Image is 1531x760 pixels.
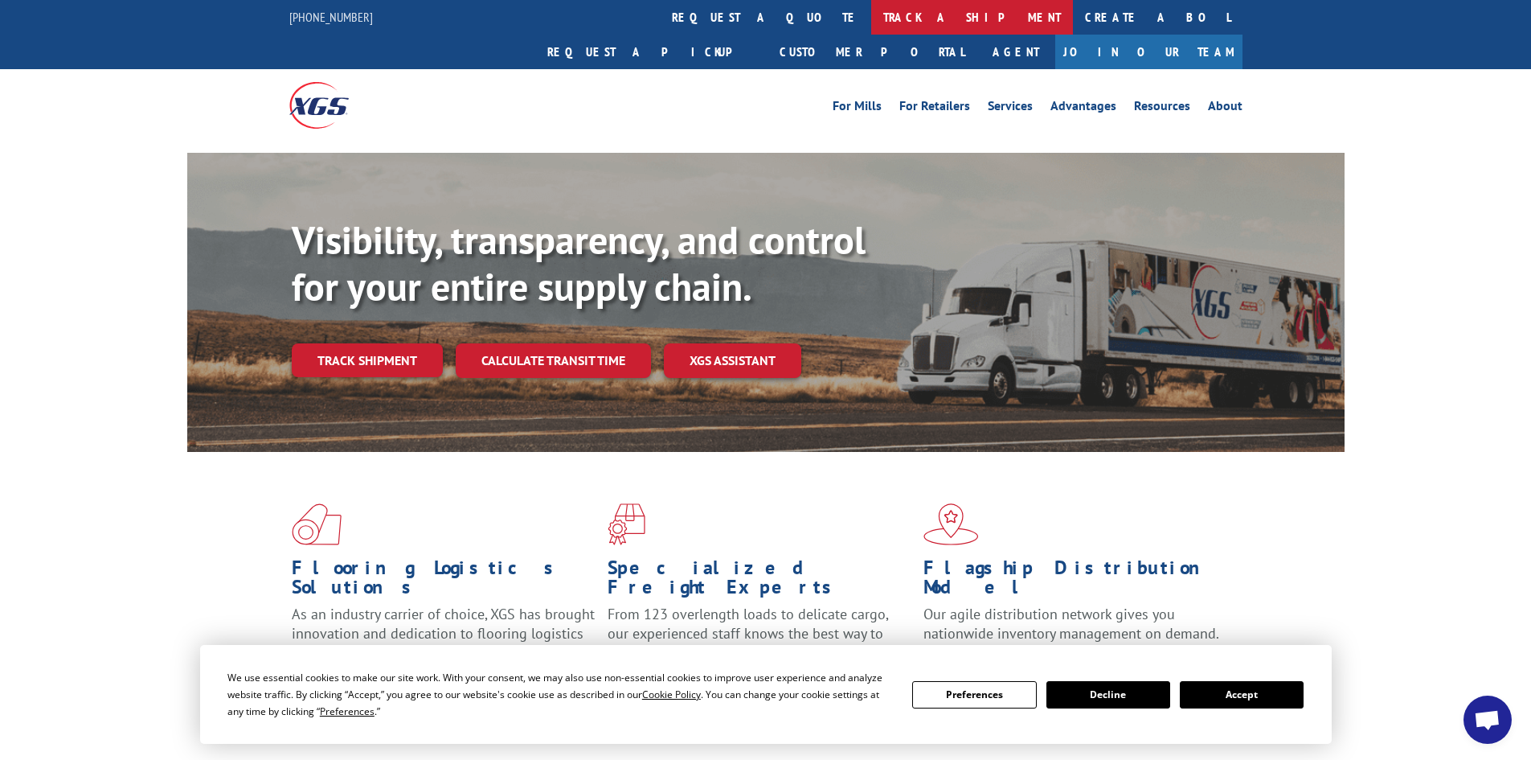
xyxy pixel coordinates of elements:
[200,645,1332,744] div: Cookie Consent Prompt
[899,100,970,117] a: For Retailers
[923,503,979,545] img: xgs-icon-flagship-distribution-model-red
[292,558,596,605] h1: Flooring Logistics Solutions
[1208,100,1242,117] a: About
[1180,681,1304,709] button: Accept
[1463,696,1512,744] a: Open chat
[976,35,1055,69] a: Agent
[456,343,651,378] a: Calculate transit time
[912,681,1036,709] button: Preferences
[1046,681,1170,709] button: Decline
[292,343,443,377] a: Track shipment
[608,558,911,605] h1: Specialized Freight Experts
[292,605,595,662] span: As an industry carrier of choice, XGS has brought innovation and dedication to flooring logistics...
[292,215,866,311] b: Visibility, transparency, and control for your entire supply chain.
[1050,100,1116,117] a: Advantages
[923,558,1227,605] h1: Flagship Distribution Model
[320,705,375,718] span: Preferences
[768,35,976,69] a: Customer Portal
[227,669,893,720] div: We use essential cookies to make our site work. With your consent, we may also use non-essential ...
[608,503,645,545] img: xgs-icon-focused-on-flooring-red
[292,503,342,545] img: xgs-icon-total-supply-chain-intelligence-red
[923,605,1219,643] span: Our agile distribution network gives you nationwide inventory management on demand.
[988,100,1033,117] a: Services
[664,343,801,378] a: XGS ASSISTANT
[535,35,768,69] a: Request a pickup
[608,605,911,676] p: From 123 overlength loads to delicate cargo, our experienced staff knows the best way to move you...
[289,9,373,25] a: [PHONE_NUMBER]
[642,688,701,701] span: Cookie Policy
[1055,35,1242,69] a: Join Our Team
[1134,100,1190,117] a: Resources
[833,100,882,117] a: For Mills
